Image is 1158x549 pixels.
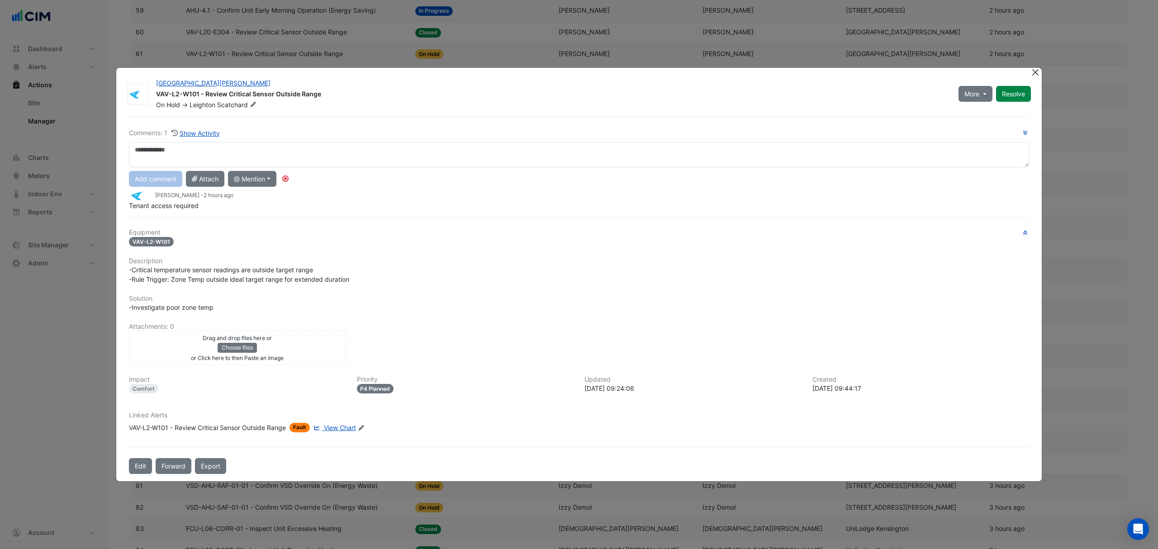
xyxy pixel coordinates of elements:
[129,412,1029,419] h6: Linked Alerts
[182,101,188,109] span: ->
[129,237,174,246] span: VAV-L2-W101
[171,128,220,138] button: Show Activity
[190,101,215,109] span: Leighton
[156,90,948,100] div: VAV-L2-W101 - Review Critical Sensor Outside Range
[129,191,152,201] img: Envar Service
[996,86,1031,102] button: Resolve
[204,192,233,199] span: 2025-08-11 09:24:06
[129,458,152,474] button: Edit
[129,423,286,432] div: VAV-L2-W101 - Review Critical Sensor Outside Range
[584,383,802,393] div: [DATE] 09:24:06
[358,425,365,431] fa-icon: Edit Linked Alerts
[156,458,191,474] button: Forward
[191,355,284,361] small: or Click here to then Paste an image
[289,423,310,432] span: Fault
[812,383,1030,393] div: [DATE] 09:44:17
[128,90,148,99] img: Envar Service
[218,343,257,353] button: Choose files
[1127,518,1149,540] div: Open Intercom Messenger
[186,171,224,187] button: Attach
[129,128,220,138] div: Comments: 1
[812,376,1030,383] h6: Created
[203,335,272,341] small: Drag and drop files here or
[156,101,180,109] span: On Hold
[129,295,1029,303] h6: Solution
[959,86,992,102] button: More
[129,257,1029,265] h6: Description
[129,229,1029,237] h6: Equipment
[129,202,199,209] span: Tenant access required
[129,323,1029,331] h6: Attachments: 0
[357,376,574,383] h6: Priority
[129,303,214,311] span: -Investigate poor zone temp
[324,424,356,431] span: View Chart
[228,171,276,187] button: @ Mention
[1030,68,1040,77] button: Close
[312,423,356,432] a: View Chart
[584,376,802,383] h6: Updated
[129,266,349,283] span: -Critical temperature sensor readings are outside target range -Rule Trigger: Zone Temp outside i...
[281,175,289,183] div: Tooltip anchor
[155,191,233,199] small: [PERSON_NAME] -
[964,89,979,99] span: More
[156,79,271,87] a: [GEOGRAPHIC_DATA][PERSON_NAME]
[357,384,394,393] div: P4 Planned
[217,100,258,109] span: Scatchard
[195,458,226,474] a: Export
[129,384,158,393] div: Comfort
[129,376,346,383] h6: Impact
